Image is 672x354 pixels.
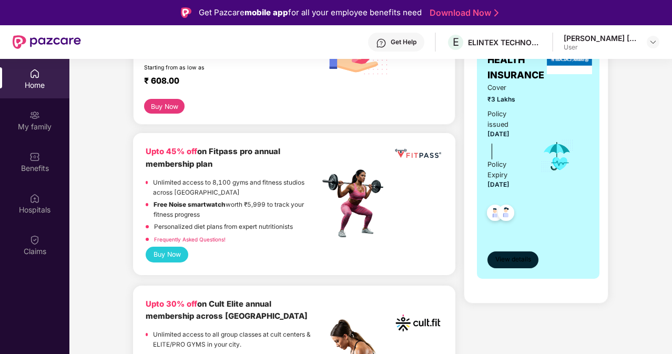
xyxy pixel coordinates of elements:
[487,130,510,138] span: [DATE]
[564,43,637,52] div: User
[154,200,319,219] p: worth ₹5,999 to track your fitness progress
[482,201,508,227] img: svg+xml;base64,PHN2ZyB4bWxucz0iaHR0cDovL3d3dy53My5vcmcvMjAwMC9zdmciIHdpZHRoPSI0OC45NDMiIGhlaWdodD...
[468,37,542,47] div: ELINTEX TECHNOLOGIES PRIVATE LIMITED
[154,236,226,242] a: Frequently Asked Questions!
[393,146,443,161] img: fppp.png
[547,46,592,74] img: insurerLogo
[453,36,459,48] span: E
[319,167,393,240] img: fpp.png
[29,110,40,120] img: svg+xml;base64,PHN2ZyB3aWR0aD0iMjAiIGhlaWdodD0iMjAiIHZpZXdCb3g9IjAgMCAyMCAyMCIgZmlsbD0ibm9uZSIgeG...
[181,7,191,18] img: Logo
[245,7,288,17] strong: mobile app
[391,38,416,46] div: Get Help
[487,109,526,130] div: Policy issued
[487,38,544,83] span: GROUP HEALTH INSURANCE
[495,255,531,265] span: View details
[144,64,274,72] div: Starting from as low as
[487,95,526,105] span: ₹3 Lakhs
[29,151,40,162] img: svg+xml;base64,PHN2ZyBpZD0iQmVuZWZpdHMiIHhtbG5zPSJodHRwOi8vd3d3LnczLm9yZy8yMDAwL3N2ZyIgd2lkdGg9Ij...
[199,6,422,19] div: Get Pazcare for all your employee benefits need
[153,178,319,197] p: Unlimited access to 8,100 gyms and fitness studios across [GEOGRAPHIC_DATA]
[649,38,657,46] img: svg+xml;base64,PHN2ZyBpZD0iRHJvcGRvd24tMzJ4MzIiIHhtbG5zPSJodHRwOi8vd3d3LnczLm9yZy8yMDAwL3N2ZyIgd2...
[494,7,498,18] img: Stroke
[430,7,495,18] a: Download Now
[13,35,81,49] img: New Pazcare Logo
[29,235,40,245] img: svg+xml;base64,PHN2ZyBpZD0iQ2xhaW0iIHhtbG5zPSJodHRwOi8vd3d3LnczLm9yZy8yMDAwL3N2ZyIgd2lkdGg9IjIwIi...
[146,299,197,309] b: Upto 30% off
[487,181,510,188] span: [DATE]
[29,68,40,79] img: svg+xml;base64,PHN2ZyBpZD0iSG9tZSIgeG1sbnM9Imh0dHA6Ly93d3cudzMub3JnLzIwMDAvc3ZnIiB3aWR0aD0iMjAiIG...
[144,99,185,114] button: Buy Now
[153,330,319,349] p: Unlimited access to all group classes at cult centers & ELITE/PRO GYMS in your city.
[146,247,188,262] button: Buy Now
[154,201,226,208] strong: Free Noise smartwatch
[493,201,519,227] img: svg+xml;base64,PHN2ZyB4bWxucz0iaHR0cDovL3d3dy53My5vcmcvMjAwMC9zdmciIHdpZHRoPSI0OC45NDMiIGhlaWdodD...
[376,38,386,48] img: svg+xml;base64,PHN2ZyBpZD0iSGVscC0zMngzMiIgeG1sbnM9Imh0dHA6Ly93d3cudzMub3JnLzIwMDAvc3ZnIiB3aWR0aD...
[146,147,280,168] b: on Fitpass pro annual membership plan
[487,83,526,93] span: Cover
[144,76,309,88] div: ₹ 608.00
[393,298,443,348] img: cult.png
[154,222,293,232] p: Personalized diet plans from expert nutritionists
[146,299,308,321] b: on Cult Elite annual membership across [GEOGRAPHIC_DATA]
[29,193,40,204] img: svg+xml;base64,PHN2ZyBpZD0iSG9zcGl0YWxzIiB4bWxucz0iaHR0cDovL3d3dy53My5vcmcvMjAwMC9zdmciIHdpZHRoPS...
[487,251,538,268] button: View details
[487,159,526,180] div: Policy Expiry
[564,33,637,43] div: [PERSON_NAME] [PERSON_NAME]
[540,139,574,174] img: icon
[146,147,197,156] b: Upto 45% off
